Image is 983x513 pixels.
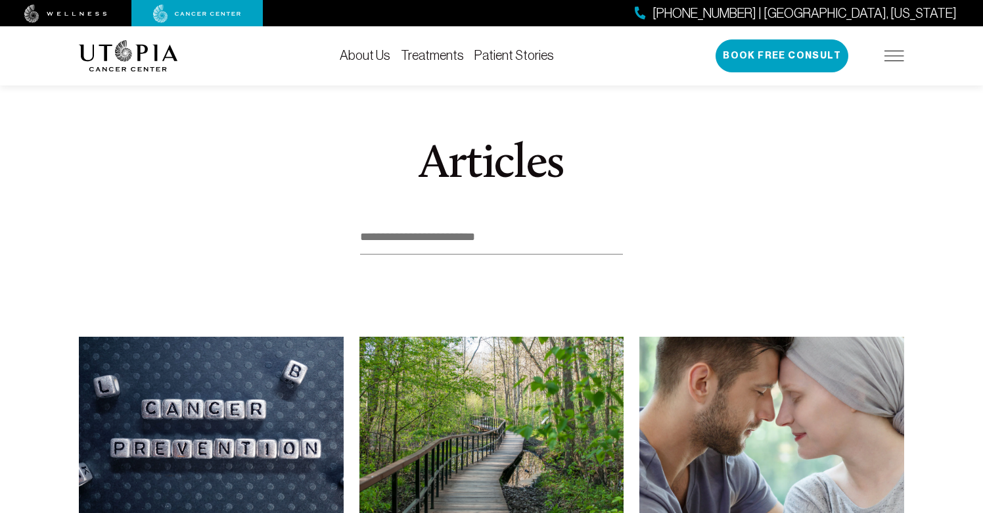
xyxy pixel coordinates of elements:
span: [PHONE_NUMBER] | [GEOGRAPHIC_DATA], [US_STATE] [652,4,957,23]
a: Treatments [401,48,464,62]
a: [PHONE_NUMBER] | [GEOGRAPHIC_DATA], [US_STATE] [635,4,957,23]
a: About Us [340,48,390,62]
img: wellness [24,5,107,23]
a: Patient Stories [474,48,554,62]
img: icon-hamburger [884,51,904,61]
button: Book Free Consult [716,39,848,72]
img: logo [79,40,178,72]
h1: Articles [324,141,658,189]
img: cancer center [153,5,241,23]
